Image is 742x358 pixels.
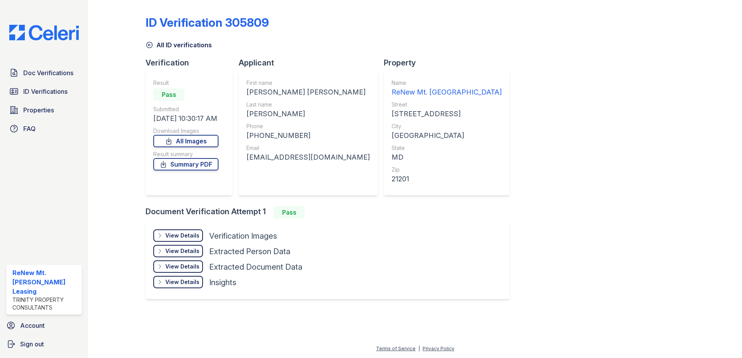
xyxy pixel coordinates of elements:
div: Result [153,79,218,87]
div: Zip [392,166,502,174]
div: Pass [153,88,184,101]
span: Sign out [20,339,44,349]
div: Name [392,79,502,87]
span: ID Verifications [23,87,68,96]
div: Property [384,57,516,68]
div: [DATE] 10:30:17 AM [153,113,218,124]
div: [GEOGRAPHIC_DATA] [392,130,502,141]
div: Submitted [153,105,218,113]
div: [STREET_ADDRESS] [392,108,502,119]
span: Account [20,321,45,330]
div: View Details [165,232,199,239]
div: Street [392,101,502,108]
a: All Images [153,135,218,147]
div: View Details [165,247,199,255]
div: Verification [146,57,239,68]
a: Sign out [3,336,85,352]
div: Last name [246,101,370,108]
a: Terms of Service [376,346,416,351]
div: First name [246,79,370,87]
div: [EMAIL_ADDRESS][DOMAIN_NAME] [246,152,370,163]
div: ReNew Mt. [PERSON_NAME] Leasing [12,268,79,296]
a: Summary PDF [153,158,218,170]
div: [PHONE_NUMBER] [246,130,370,141]
span: Doc Verifications [23,68,73,77]
div: State [392,144,502,152]
div: ID Verification 305809 [146,15,269,29]
div: Pass [274,206,305,219]
div: Extracted Document Data [209,262,302,272]
div: Applicant [239,57,384,68]
div: Trinity Property Consultants [12,296,79,312]
a: ID Verifications [6,84,82,99]
div: [PERSON_NAME] [246,108,370,119]
div: City [392,122,502,130]
div: View Details [165,263,199,270]
div: Insights [209,277,236,288]
div: Email [246,144,370,152]
div: View Details [165,278,199,286]
a: Name ReNew Mt. [GEOGRAPHIC_DATA] [392,79,502,98]
a: Properties [6,102,82,118]
span: FAQ [23,124,36,133]
div: Verification Images [209,231,277,241]
div: Download Images [153,127,218,135]
div: Result summary [153,150,218,158]
div: 21201 [392,174,502,184]
img: CE_Logo_Blue-a8612792a0a2168367f1c8372b55b34899dd931a85d93a1a3d3e32e68fde9ad4.png [3,25,85,40]
div: Extracted Person Data [209,246,290,257]
div: Document Verification Attempt 1 [146,206,516,219]
a: All ID verifications [146,40,212,50]
div: Phone [246,122,370,130]
a: Doc Verifications [6,65,82,81]
div: MD [392,152,502,163]
a: FAQ [6,121,82,136]
a: Account [3,318,85,333]
div: [PERSON_NAME] [PERSON_NAME] [246,87,370,98]
span: Properties [23,105,54,115]
a: Privacy Policy [423,346,454,351]
div: | [418,346,420,351]
div: ReNew Mt. [GEOGRAPHIC_DATA] [392,87,502,98]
